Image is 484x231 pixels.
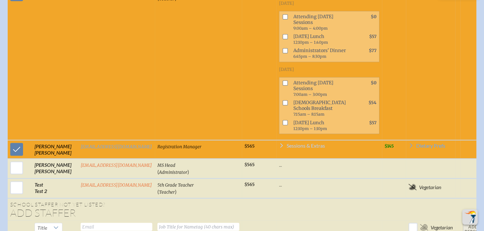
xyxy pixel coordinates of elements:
[187,168,189,174] span: )
[159,189,175,195] span: Teacher
[293,40,328,45] span: 12:10pm – 1:40pm
[369,34,377,39] span: $57
[279,181,379,188] p: ...
[279,143,379,150] a: Sessions & Extras
[291,46,351,60] span: Administrators' Dinner
[291,79,351,98] span: Attending [DATE] Sessions
[157,182,194,188] span: 5th Grade Teacher
[157,168,159,174] span: (
[371,80,377,86] span: $0
[291,98,351,118] span: [DEMOGRAPHIC_DATA] Schools Breakfast
[464,211,476,223] img: To the top
[416,143,445,148] span: Dietary Prefs
[157,223,239,231] input: Job Title for Nametag (40 chars max)
[385,143,394,149] span: $145
[81,182,152,188] a: [EMAIL_ADDRESS][DOMAIN_NAME]
[293,112,324,117] span: 7:15am – 8:15am
[175,188,177,194] span: )
[279,161,379,168] p: ...
[291,32,351,46] span: [DATE] Lunch
[291,12,351,32] span: Attending [DATE] Sessions
[293,26,328,31] span: 9:00am – 4:00pm
[369,100,377,105] span: $54
[244,181,255,187] span: $565
[419,184,441,190] span: Vegetarian
[81,162,152,168] a: [EMAIL_ADDRESS][DOMAIN_NAME]
[287,143,325,148] span: Sessions & Extras
[293,92,327,97] span: 7:00am – 3:00pm
[279,1,294,6] span: [DATE]
[37,224,47,230] span: Title
[409,143,445,150] a: Dietary Prefs
[244,162,255,167] span: $565
[81,223,152,231] input: Email
[32,178,78,198] td: Test Test 2
[32,140,78,158] td: [PERSON_NAME] [PERSON_NAME]
[293,126,327,131] span: 12:10pm – 1:10pm
[81,144,152,149] a: [EMAIL_ADDRESS][DOMAIN_NAME]
[293,54,326,59] span: 6:45pm – 8:30pm
[157,162,175,168] span: MS Head
[291,118,351,132] span: [DATE] Lunch
[462,209,478,225] button: Scroll Top
[279,67,294,72] span: [DATE]
[369,48,377,53] span: $77
[157,188,159,194] span: (
[159,169,187,175] span: Administrator
[32,158,78,178] td: [PERSON_NAME] [PERSON_NAME]
[371,14,377,19] span: $0
[157,144,202,149] span: Registration Manager
[244,143,255,149] span: $565
[369,120,377,125] span: $57
[431,224,453,230] span: Vegetarian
